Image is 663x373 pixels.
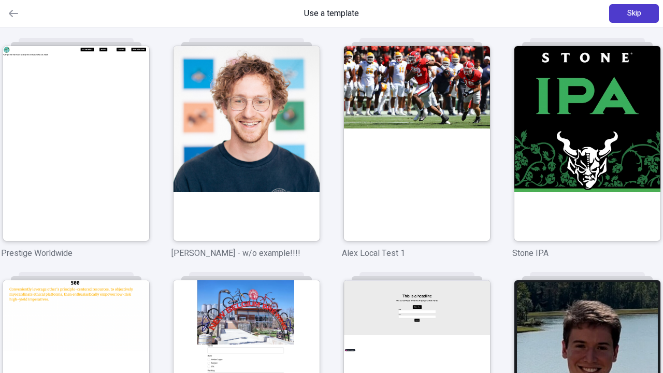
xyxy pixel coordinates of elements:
p: Alex Local Test 1 [342,247,492,260]
button: Skip [609,4,659,23]
p: Prestige Worldwide [1,247,151,260]
p: Stone IPA [512,247,662,260]
p: [PERSON_NAME] - w/o example!!!! [171,247,321,260]
span: Skip [627,8,641,19]
span: Use a template [304,7,359,20]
